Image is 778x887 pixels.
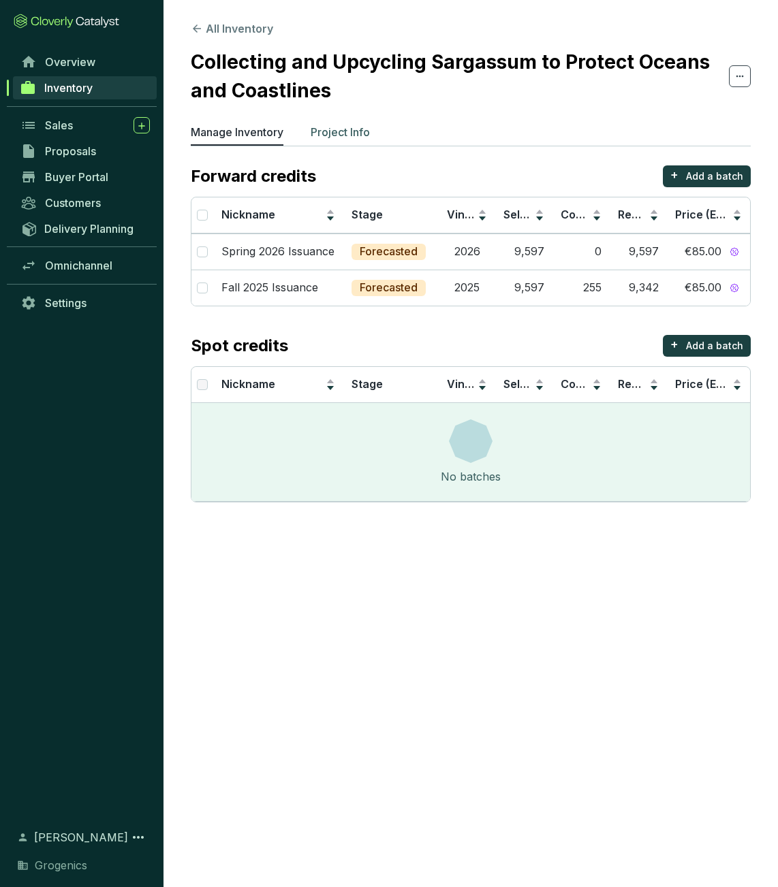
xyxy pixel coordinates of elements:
h2: Collecting and Upcycling Sargassum to Protect Oceans and Coastlines [191,48,729,105]
p: Fall 2025 Issuance [221,280,318,295]
th: Stage [343,367,439,403]
td: 9,342 [610,270,667,306]
a: Inventory [13,76,157,99]
span: Inventory [44,81,93,95]
span: Grogenics [35,857,87,873]
td: 9,597 [610,233,667,270]
p: Manage Inventory [191,124,283,140]
p: Forecasted [360,280,418,295]
span: Committed [561,208,619,221]
span: Sellable [503,377,546,391]
p: Add a batch [686,170,743,183]
td: 255 [553,270,610,306]
span: [PERSON_NAME] [34,829,128,845]
a: Customers [14,191,157,214]
p: Spot credits [191,335,288,357]
a: Overview [14,50,157,74]
span: Vintage [447,208,489,221]
span: Committed [561,377,619,391]
p: Forward credits [191,165,316,187]
span: €85.00 [685,244,721,259]
span: Settings [45,296,87,310]
p: Add a batch [686,339,743,353]
td: 9,597 [495,233,553,270]
span: Vintage [447,377,489,391]
a: Settings [14,291,157,315]
td: 9,597 [495,270,553,306]
button: All Inventory [191,20,273,37]
span: Sales [45,118,73,132]
p: Forecasted [360,244,418,259]
p: + [670,335,679,354]
span: Buyer Portal [45,170,108,184]
span: Stage [352,208,383,221]
span: €85.00 [685,280,721,295]
th: Stage [343,197,439,233]
span: Customers [45,196,101,210]
span: Omnichannel [45,259,112,272]
a: Proposals [14,140,157,163]
span: Nickname [221,377,275,391]
td: 2025 [439,270,496,306]
div: No batches [441,468,501,485]
a: Sales [14,114,157,137]
p: Project Info [311,124,370,140]
span: Nickname [221,208,275,221]
span: Delivery Planning [44,222,134,236]
span: Proposals [45,144,96,158]
a: Buyer Portal [14,165,157,189]
span: Remaining [618,377,674,391]
button: +Add a batch [663,335,751,357]
span: Price (EUR) [675,377,734,391]
span: Stage [352,377,383,391]
button: +Add a batch [663,165,751,187]
td: 2026 [439,233,496,270]
span: Price (EUR) [675,208,734,221]
p: + [670,165,679,184]
span: Sellable [503,208,546,221]
span: Overview [45,55,95,69]
span: Remaining [618,208,674,221]
a: Omnichannel [14,254,157,277]
a: Delivery Planning [14,217,157,240]
p: Spring 2026 Issuance [221,244,334,259]
td: 0 [553,233,610,270]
